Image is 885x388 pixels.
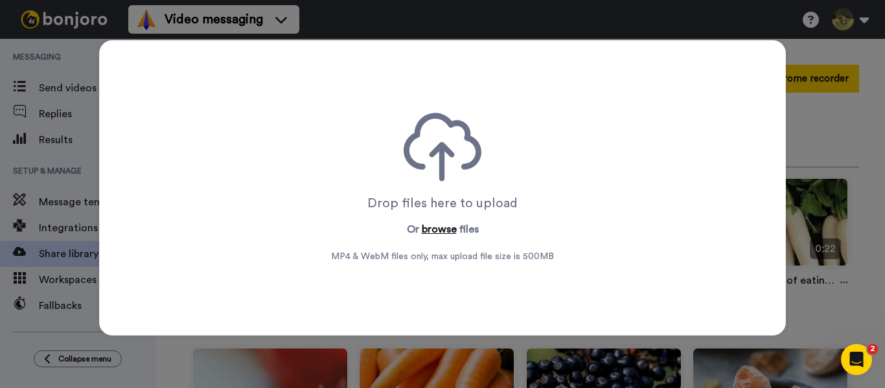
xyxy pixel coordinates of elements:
[407,222,479,237] p: Or files
[367,194,518,212] div: Drop files here to upload
[841,344,872,375] iframe: Intercom live chat
[868,344,878,354] span: 2
[422,222,457,237] button: browse
[331,250,554,263] span: MP4 & WebM files only, max upload file size is 500 MB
